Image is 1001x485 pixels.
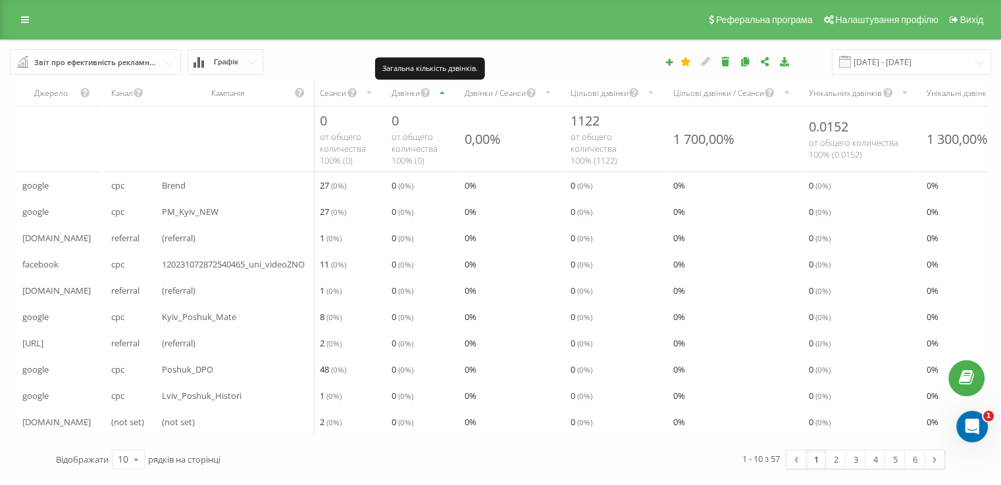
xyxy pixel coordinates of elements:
[673,361,685,377] span: 0 %
[34,55,158,70] div: Звіт про ефективність рекламних кампаній
[22,87,80,99] div: Джерело
[809,361,831,377] span: 0
[320,335,342,351] span: 2
[809,335,831,351] span: 0
[398,206,413,217] span: ( 0 %)
[326,417,342,427] span: ( 0 %)
[22,388,49,404] span: google
[188,49,263,75] button: Графік
[392,309,413,325] span: 0
[118,453,128,466] div: 10
[571,87,629,99] div: Цільові дзвінки
[815,417,831,427] span: ( 0 %)
[673,309,685,325] span: 0 %
[111,309,124,325] span: cpc
[320,131,366,166] span: от общего количества 100% ( 0 )
[927,230,938,246] span: 0 %
[331,259,346,269] span: ( 0 %)
[571,204,592,219] span: 0
[398,312,413,322] span: ( 0 %)
[865,450,885,469] a: 4
[673,177,685,193] span: 0 %
[56,453,109,465] span: Відображати
[927,130,988,148] div: 1 300,00%
[927,388,938,404] span: 0 %
[815,390,831,401] span: ( 0 %)
[392,204,413,219] span: 0
[835,14,938,25] span: Налаштування профілю
[398,285,413,296] span: ( 0 %)
[320,112,327,129] span: 0
[162,309,236,325] span: Kyiv_Poshuk_Mate
[571,112,600,129] span: 1122
[465,283,476,298] span: 0 %
[673,414,685,430] span: 0 %
[320,204,346,219] span: 27
[571,177,592,193] span: 0
[927,283,938,298] span: 0 %
[465,256,476,272] span: 0 %
[111,361,124,377] span: cpc
[392,414,413,430] span: 0
[465,204,476,219] span: 0 %
[326,338,342,348] span: ( 0 %)
[846,450,865,469] a: 3
[809,256,831,272] span: 0
[162,335,195,351] span: (referral)
[577,417,592,427] span: ( 0 %)
[815,312,831,322] span: ( 0 %)
[320,177,346,193] span: 27
[398,180,413,191] span: ( 0 %)
[111,256,124,272] span: cpc
[571,256,592,272] span: 0
[927,204,938,219] span: 0 %
[742,452,780,465] div: 1 - 10 з 57
[809,177,831,193] span: 0
[465,361,476,377] span: 0 %
[571,309,592,325] span: 0
[392,131,438,166] span: от общего количества 100% ( 0 )
[111,414,144,430] span: (not set)
[577,285,592,296] span: ( 0 %)
[577,312,592,322] span: ( 0 %)
[14,80,987,435] div: scrollable content
[162,414,195,430] span: (not set)
[673,204,685,219] span: 0 %
[673,256,685,272] span: 0 %
[162,256,305,272] span: 120231072872540465_uni_videoZNO
[326,233,342,243] span: ( 0 %)
[960,14,983,25] span: Вихід
[815,233,831,243] span: ( 0 %)
[320,283,342,298] span: 1
[905,450,925,469] a: 6
[392,87,420,99] div: Дзвінки
[382,63,478,74] div: Загальна кількість дзвінків.
[392,388,413,404] span: 0
[809,414,831,430] span: 0
[577,364,592,375] span: ( 0 %)
[577,390,592,401] span: ( 0 %)
[326,312,342,322] span: ( 0 %)
[815,338,831,348] span: ( 0 %)
[162,388,242,404] span: Lviv_Poshuk_Histori
[577,233,592,243] span: ( 0 %)
[465,230,476,246] span: 0 %
[809,118,848,135] span: 0.0152
[779,57,790,66] i: Завантажити звіт
[392,361,413,377] span: 0
[577,259,592,269] span: ( 0 %)
[815,364,831,375] span: ( 0 %)
[111,230,140,246] span: referral
[809,87,882,99] div: Унікальних дзвінків
[759,57,771,66] i: Поділитися налаштуваннями звіту
[320,256,346,272] span: 11
[809,230,831,246] span: 0
[392,112,399,129] span: 0
[162,283,195,298] span: (referral)
[720,57,731,66] i: Видалити звіт
[22,256,59,272] span: facebook
[927,309,938,325] span: 0 %
[320,388,342,404] span: 1
[571,230,592,246] span: 0
[673,230,685,246] span: 0 %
